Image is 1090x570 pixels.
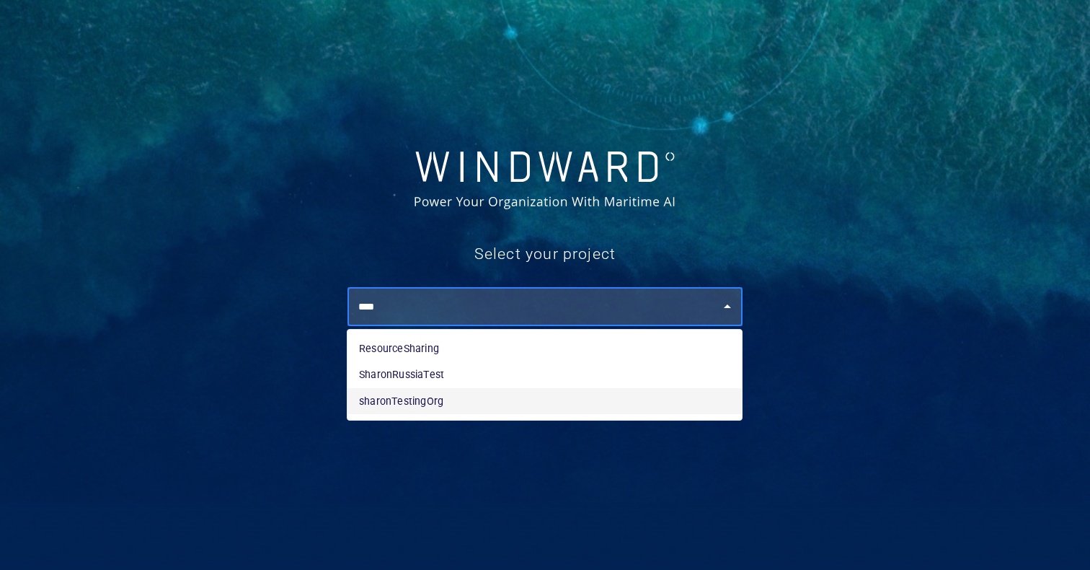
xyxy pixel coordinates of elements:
[347,336,742,361] li: ResourceSharing
[717,297,737,317] button: Close
[347,244,743,265] h5: Select your project
[347,361,742,387] li: SharonRussiaTest
[1029,505,1079,559] iframe: Chat
[347,388,742,414] li: sharonTestingOrg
